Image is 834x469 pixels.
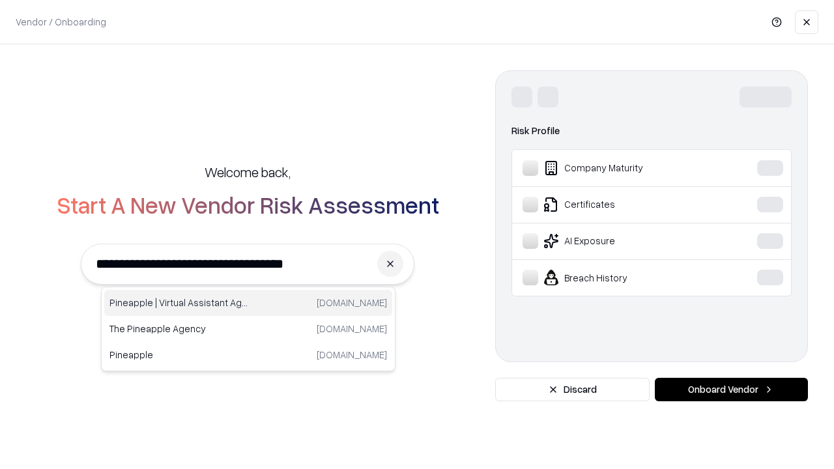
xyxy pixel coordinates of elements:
div: AI Exposure [523,233,717,249]
h5: Welcome back, [205,163,291,181]
p: [DOMAIN_NAME] [317,322,387,335]
p: [DOMAIN_NAME] [317,296,387,309]
p: The Pineapple Agency [109,322,248,335]
p: [DOMAIN_NAME] [317,348,387,362]
div: Breach History [523,270,717,285]
h2: Start A New Vendor Risk Assessment [57,192,439,218]
div: Certificates [523,197,717,212]
button: Onboard Vendor [655,378,808,401]
p: Vendor / Onboarding [16,15,106,29]
p: Pineapple [109,348,248,362]
p: Pineapple | Virtual Assistant Agency [109,296,248,309]
button: Discard [495,378,650,401]
div: Company Maturity [523,160,717,176]
div: Suggestions [101,287,395,371]
div: Risk Profile [511,123,792,139]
